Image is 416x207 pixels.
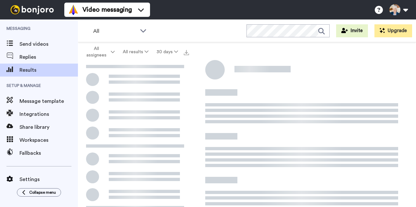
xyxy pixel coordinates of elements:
button: Invite [336,24,368,37]
img: export.svg [184,50,189,55]
span: Video messaging [82,5,132,14]
span: Settings [19,176,78,183]
span: All assignees [83,45,109,58]
img: vm-color.svg [68,5,79,15]
button: Export all results that match these filters now. [182,47,191,57]
span: Share library [19,123,78,131]
span: Fallbacks [19,149,78,157]
span: Integrations [19,110,78,118]
button: Collapse menu [17,188,61,197]
span: Send videos [19,40,78,48]
span: All [93,27,137,35]
span: Workspaces [19,136,78,144]
button: Upgrade [374,24,412,37]
span: Results [19,66,78,74]
span: Message template [19,97,78,105]
button: All assignees [79,43,119,61]
button: 30 days [152,46,182,58]
span: Collapse menu [29,190,56,195]
img: bj-logo-header-white.svg [8,5,57,14]
button: All results [119,46,153,58]
span: Replies [19,53,78,61]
